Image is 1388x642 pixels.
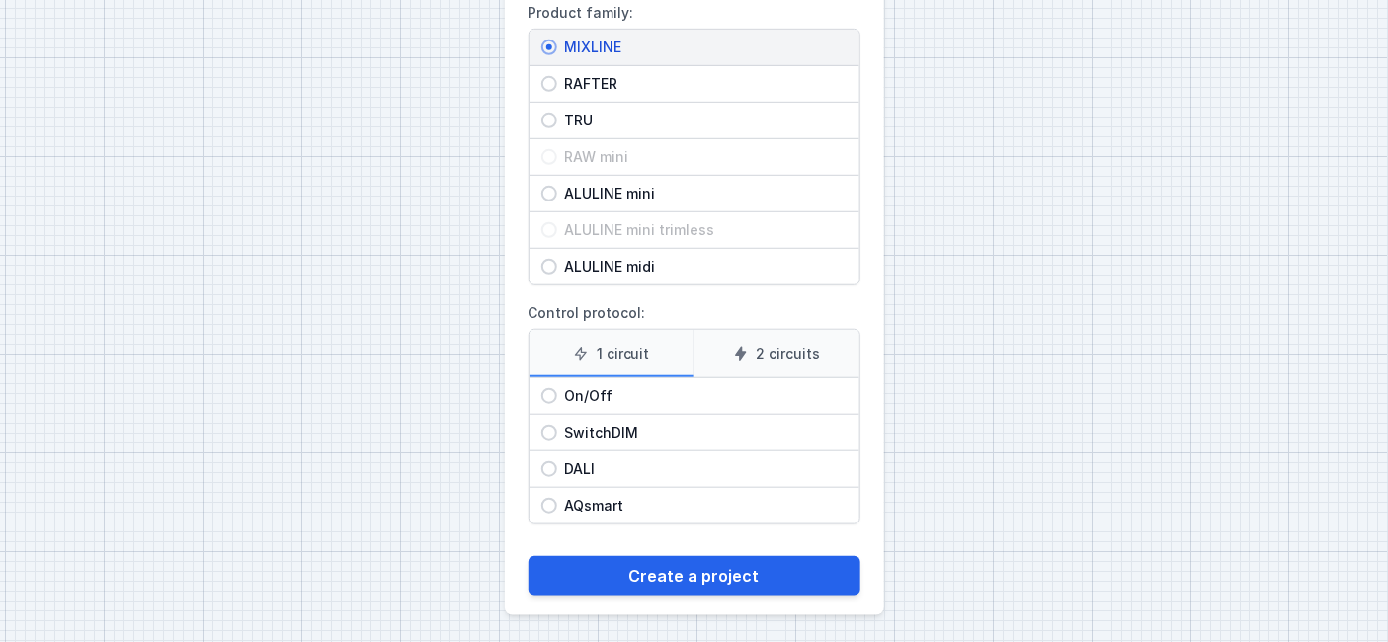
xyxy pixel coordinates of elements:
span: TRU [557,111,848,130]
input: On/Off [541,388,557,404]
input: MIXLINE [541,40,557,55]
span: MIXLINE [557,38,848,57]
span: SwitchDIM [557,423,848,442]
button: Create a project [529,556,860,596]
span: ALULINE mini [557,184,848,203]
span: ALULINE midi [557,257,848,277]
label: 2 circuits [694,330,859,377]
input: RAFTER [541,76,557,92]
input: AQsmart [541,498,557,514]
label: Control protocol: [529,297,860,524]
input: ALULINE mini [541,186,557,201]
label: 1 circuit [530,330,694,377]
input: SwitchDIM [541,425,557,441]
span: On/Off [557,386,848,406]
span: AQsmart [557,496,848,516]
span: DALI [557,459,848,479]
input: ALULINE midi [541,259,557,275]
input: TRU [541,113,557,128]
input: DALI [541,461,557,477]
span: RAFTER [557,74,848,94]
